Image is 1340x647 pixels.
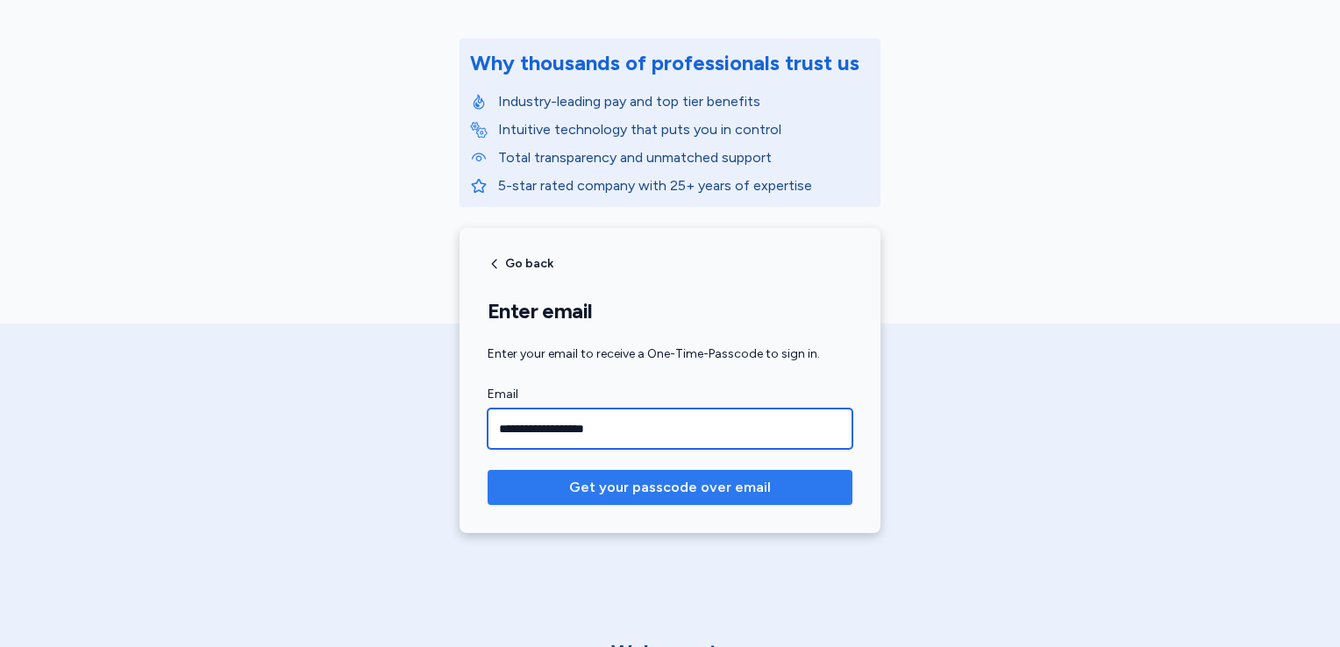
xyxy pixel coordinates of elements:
div: Enter your email to receive a One-Time-Passcode to sign in. [488,345,852,363]
p: Industry-leading pay and top tier benefits [498,91,870,112]
button: Go back [488,257,553,271]
p: Intuitive technology that puts you in control [498,119,870,140]
p: Total transparency and unmatched support [498,147,870,168]
button: Get your passcode over email [488,470,852,505]
h1: Enter email [488,298,852,324]
label: Email [488,384,852,405]
input: Email [488,409,852,449]
span: Get your passcode over email [569,477,771,498]
span: Go back [505,258,553,270]
div: Why thousands of professionals trust us [470,49,859,77]
p: 5-star rated company with 25+ years of expertise [498,175,870,196]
